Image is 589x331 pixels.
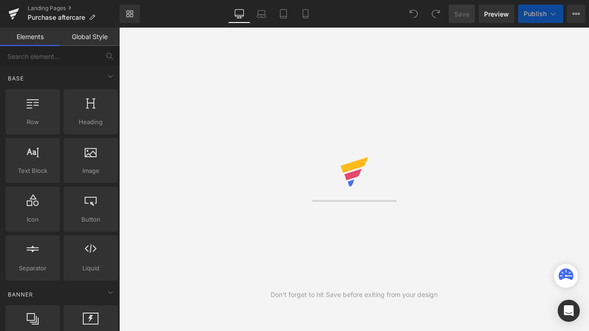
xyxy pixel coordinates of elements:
[8,117,57,127] span: Row
[7,290,34,299] span: Banner
[272,5,294,23] a: Tablet
[524,10,547,17] span: Publish
[294,5,317,23] a: Mobile
[66,215,115,224] span: Button
[8,215,57,224] span: Icon
[518,5,563,23] button: Publish
[250,5,272,23] a: Laptop
[427,5,445,23] button: Redo
[228,5,250,23] a: Desktop
[66,117,115,127] span: Heading
[558,300,580,322] div: Open Intercom Messenger
[454,9,469,19] span: Save
[60,28,120,46] a: Global Style
[271,290,438,300] div: Don't forget to hit Save before exiting from your design
[8,263,57,273] span: Separator
[28,14,85,21] span: Purchase aftercare
[66,166,115,176] span: Image
[7,74,25,83] span: Base
[404,5,423,23] button: Undo
[66,263,115,273] span: Liquid
[567,5,585,23] button: More
[484,9,509,19] span: Preview
[479,5,514,23] a: Preview
[8,166,57,176] span: Text Block
[28,5,120,12] a: Landing Pages
[120,5,140,23] a: New Library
